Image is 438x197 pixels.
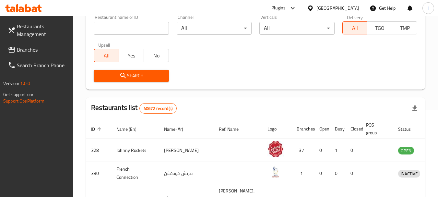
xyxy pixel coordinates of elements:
[267,164,284,180] img: French Connection
[94,49,119,62] button: All
[370,23,390,33] span: TGO
[291,119,314,139] th: Branches
[428,5,429,12] span: l
[314,162,330,185] td: 0
[291,162,314,185] td: 1
[271,4,286,12] div: Plugins
[330,139,345,162] td: 1
[398,170,420,178] div: INACTIVE
[98,43,110,47] label: Upsell
[367,21,392,34] button: TGO
[99,72,163,80] span: Search
[345,162,361,185] td: 0
[398,170,420,178] span: INACTIVE
[86,139,111,162] td: 328
[345,119,361,139] th: Closed
[97,51,116,60] span: All
[345,139,361,162] td: 0
[219,125,247,133] span: Ref. Name
[177,22,252,35] div: All
[20,79,30,88] span: 1.0.0
[91,103,177,114] h2: Restaurants list
[159,139,214,162] td: [PERSON_NAME]
[291,139,314,162] td: 37
[347,15,363,19] label: Delivery
[330,119,345,139] th: Busy
[3,90,33,99] span: Get support on:
[407,101,422,116] div: Export file
[3,42,73,57] a: Branches
[395,23,415,33] span: TMP
[345,23,365,33] span: All
[366,121,385,137] span: POS group
[17,22,68,38] span: Restaurants Management
[392,21,417,34] button: TMP
[17,46,68,54] span: Branches
[94,70,169,82] button: Search
[3,97,44,105] a: Support.OpsPlatform
[330,162,345,185] td: 0
[111,139,159,162] td: Johnny Rockets
[17,61,68,69] span: Search Branch Phone
[86,162,111,185] td: 330
[111,162,159,185] td: French Connection
[262,119,291,139] th: Logo
[144,49,169,62] button: No
[122,51,141,60] span: Yes
[398,147,414,154] div: OPEN
[147,51,166,60] span: No
[314,119,330,139] th: Open
[140,105,176,112] span: 40672 record(s)
[316,5,359,12] div: [GEOGRAPHIC_DATA]
[94,22,169,35] input: Search for restaurant name or ID..
[3,79,19,88] span: Version:
[91,125,103,133] span: ID
[398,147,414,154] span: OPEN
[267,141,284,157] img: Johnny Rockets
[119,49,144,62] button: Yes
[398,125,419,133] span: Status
[314,139,330,162] td: 0
[342,21,368,34] button: All
[139,103,177,114] div: Total records count
[164,125,192,133] span: Name (Ar)
[3,18,73,42] a: Restaurants Management
[259,22,334,35] div: All
[159,162,214,185] td: فرنش كونكشن
[3,57,73,73] a: Search Branch Phone
[116,125,145,133] span: Name (En)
